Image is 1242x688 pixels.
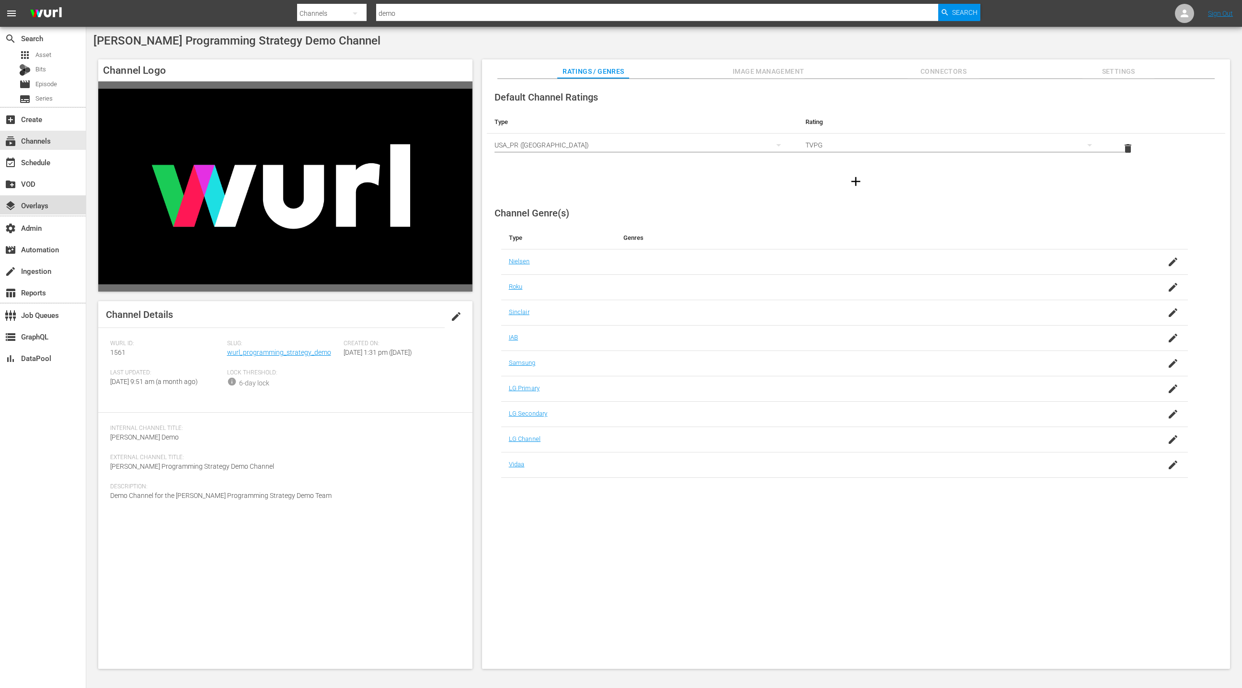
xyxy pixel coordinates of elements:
div: Bits [19,64,31,76]
a: IAB [509,334,518,341]
span: Demo Channel for the [PERSON_NAME] Programming Strategy Demo Team [110,492,332,499]
span: Admin [5,223,16,234]
span: Automation [5,244,16,256]
span: Connectors [908,66,979,78]
span: Search [952,4,977,21]
span: Job Queues [5,310,16,321]
span: Ratings / Genres [557,66,629,78]
span: Created On: [344,340,456,348]
span: [PERSON_NAME] Demo [110,433,179,441]
span: Bits [35,65,46,74]
span: VOD [5,179,16,190]
a: Sign Out [1208,10,1233,17]
th: Rating [798,111,1109,134]
img: Wurl Programming Strategy Demo Channel [98,81,472,292]
span: DataPool [5,353,16,364]
span: Overlays [5,200,16,212]
span: Internal Channel Title: [110,425,456,432]
span: delete [1122,143,1134,154]
span: Schedule [5,157,16,169]
span: [DATE] 1:31 pm ([DATE]) [344,349,412,356]
span: Reports [5,287,16,299]
span: Description: [110,483,456,491]
div: USA_PR ([GEOGRAPHIC_DATA]) [494,132,790,158]
span: Asset [19,49,31,61]
a: Samsung [509,359,536,366]
a: Vidaa [509,461,525,468]
a: LG Secondary [509,410,548,417]
span: Last Updated: [110,369,222,377]
span: 1561 [110,349,126,356]
a: Sinclair [509,308,529,316]
span: Lock Threshold: [227,369,339,377]
table: simple table [487,111,1225,163]
a: LG Primary [509,384,540,392]
div: 6-day lock [239,378,269,388]
span: Search [5,33,16,45]
a: wurl_programming_strategy_demo [227,349,331,356]
span: Channel Genre(s) [494,207,569,219]
span: GraphQL [5,331,16,343]
span: Asset [35,50,51,60]
a: LG Channel [509,435,540,442]
span: menu [6,8,17,19]
th: Genres [616,226,1112,249]
a: Roku [509,283,523,290]
img: ans4CAIJ8jUAAAAAAAAAAAAAAAAAAAAAAAAgQb4GAAAAAAAAAAAAAAAAAAAAAAAAJMjXAAAAAAAAAAAAAAAAAAAAAAAAgAT5G... [23,2,69,25]
span: Default Channel Ratings [494,91,598,103]
span: Settings [1082,66,1154,78]
button: edit [445,305,468,328]
span: Create [5,114,16,125]
span: [DATE] 9:51 am (a month ago) [110,378,198,385]
span: Wurl ID: [110,340,222,348]
button: Search [938,4,980,21]
span: info [227,377,237,386]
th: Type [487,111,798,134]
span: Ingestion [5,266,16,277]
th: Type [501,226,616,249]
h4: Channel Logo [98,59,472,81]
span: [PERSON_NAME] Programming Strategy Demo Channel [110,462,274,470]
span: edit [450,311,462,322]
div: TVPG [805,132,1101,158]
span: Channels [5,135,16,147]
span: Episode [19,79,31,90]
span: [PERSON_NAME] Programming Strategy Demo Channel [93,34,380,47]
span: Episode [35,79,57,89]
span: External Channel Title: [110,454,456,462]
span: Series [35,94,53,103]
span: Channel Details [106,309,173,320]
a: Nielsen [509,258,530,265]
span: Image Management [733,66,805,78]
button: delete [1116,137,1139,160]
span: Series [19,93,31,105]
span: Slug: [227,340,339,348]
